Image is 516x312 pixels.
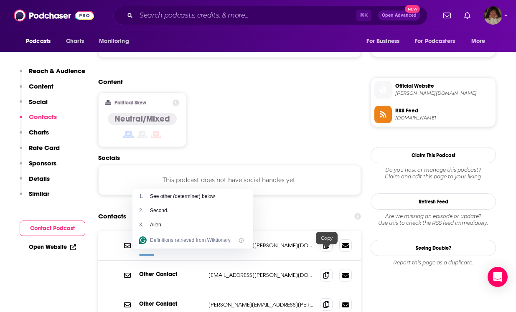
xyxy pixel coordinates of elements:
[29,159,56,167] p: Sponsors
[29,190,49,198] p: Similar
[20,221,85,236] button: Contact Podcast
[139,271,202,278] p: Other Contact
[29,244,76,251] a: Open Website
[382,13,417,18] span: Open Advanced
[29,98,48,106] p: Social
[395,107,492,114] span: RSS Feed
[484,6,502,25] span: Logged in as angelport
[20,33,61,49] button: open menu
[409,33,467,49] button: open menu
[395,82,492,90] span: Official Website
[471,36,485,47] span: More
[20,67,85,82] button: Reach & Audience
[139,300,202,307] p: Other Contact
[378,10,420,20] button: Open AdvancedNew
[14,8,94,23] img: Podchaser - Follow, Share and Rate Podcasts
[61,33,89,49] a: Charts
[98,165,361,195] div: This podcast does not have social handles yet.
[361,33,410,49] button: open menu
[371,193,496,210] button: Refresh Feed
[371,167,496,180] div: Claim and edit this page to your liking.
[20,113,57,128] button: Contacts
[395,90,492,96] span: holly.co
[20,128,49,144] button: Charts
[113,6,427,25] div: Search podcasts, credits, & more...
[29,175,50,183] p: Details
[316,232,338,244] div: Copy
[29,67,85,75] p: Reach & Audience
[208,242,313,249] p: [EMAIL_ADDRESS][PERSON_NAME][DOMAIN_NAME]
[20,190,49,205] button: Similar
[371,259,496,266] div: Report this page as a duplicate.
[98,78,354,86] h2: Content
[371,240,496,256] a: Seeing Double?
[99,36,129,47] span: Monitoring
[20,144,60,159] button: Rate Card
[29,128,49,136] p: Charts
[440,8,454,23] a: Show notifications dropdown
[356,10,371,21] span: ⌘ K
[98,208,126,224] h2: Contacts
[484,6,502,25] img: User Profile
[371,167,496,173] span: Do you host or manage this podcast?
[488,267,508,287] div: Open Intercom Messenger
[461,8,474,23] a: Show notifications dropdown
[371,213,496,226] div: Are we missing an episode or update? Use this to check the RSS feed immediately.
[93,33,140,49] button: open menu
[484,6,502,25] button: Show profile menu
[208,271,313,279] p: [EMAIL_ADDRESS][PERSON_NAME][DOMAIN_NAME]
[114,100,146,106] h2: Political Skew
[29,113,57,121] p: Contacts
[26,36,51,47] span: Podcasts
[20,159,56,175] button: Sponsors
[465,33,496,49] button: open menu
[20,98,48,113] button: Social
[20,175,50,190] button: Details
[374,106,492,123] a: RSS Feed[DOMAIN_NAME]
[371,147,496,163] button: Claim This Podcast
[20,82,53,98] button: Content
[136,9,356,22] input: Search podcasts, credits, & more...
[114,114,170,124] h4: Neutral/Mixed
[29,82,53,90] p: Content
[374,81,492,99] a: Official Website[PERSON_NAME][DOMAIN_NAME]
[66,36,84,47] span: Charts
[366,36,399,47] span: For Business
[395,115,492,121] span: audioboom.com
[98,154,361,162] h2: Socials
[29,144,60,152] p: Rate Card
[405,5,420,13] span: New
[415,36,455,47] span: For Podcasters
[208,301,313,308] p: [PERSON_NAME][EMAIL_ADDRESS][PERSON_NAME][DOMAIN_NAME]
